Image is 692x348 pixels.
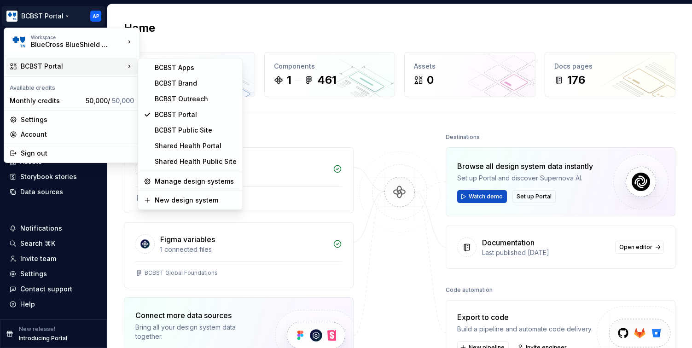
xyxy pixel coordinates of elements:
div: New design system [155,196,237,205]
div: BCBST Public Site [155,126,237,135]
div: BCBST Outreach [155,94,237,104]
span: 50,000 [112,97,134,104]
div: Settings [21,115,134,124]
div: Manage design systems [155,177,237,186]
div: BlueCross BlueShield of [US_STATE] [31,40,109,49]
div: Shared Health Portal [155,141,237,151]
span: 50,000 / [86,97,134,104]
div: Shared Health Public Site [155,157,237,166]
div: Available credits [6,79,138,93]
img: b44e7a6b-69a5-43df-ae42-963d7259159b.png [11,34,27,50]
div: Monthly credits [10,96,82,105]
div: BCBST Brand [155,79,237,88]
div: Sign out [21,149,134,158]
div: BCBST Portal [155,110,237,119]
div: Account [21,130,134,139]
div: Workspace [31,35,125,40]
div: BCBST Portal [21,62,125,71]
div: BCBST Apps [155,63,237,72]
